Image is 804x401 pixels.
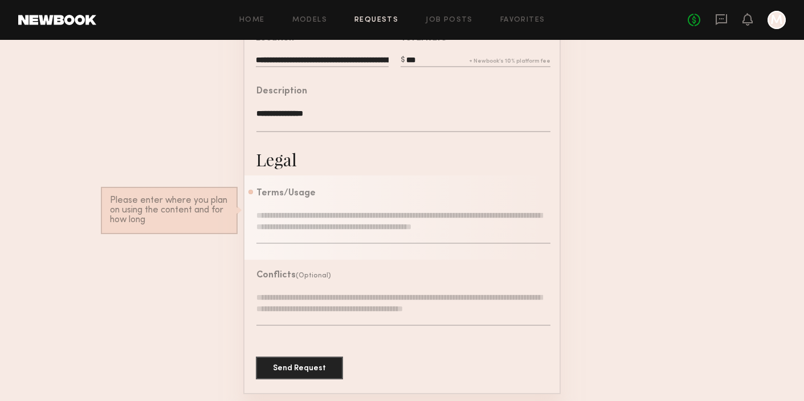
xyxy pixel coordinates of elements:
div: Please enter where you plan on using the content and for how long [110,196,228,225]
button: Send Request [256,357,343,379]
a: Home [239,17,265,24]
header: Conflicts [256,271,331,280]
div: Description [256,87,307,96]
a: Favorites [500,17,545,24]
a: M [768,11,786,29]
a: Job Posts [426,17,473,24]
a: Requests [354,17,398,24]
a: Models [292,17,327,24]
div: Legal [256,148,297,171]
span: (Optional) [296,272,331,279]
div: Terms/Usage [256,189,316,198]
